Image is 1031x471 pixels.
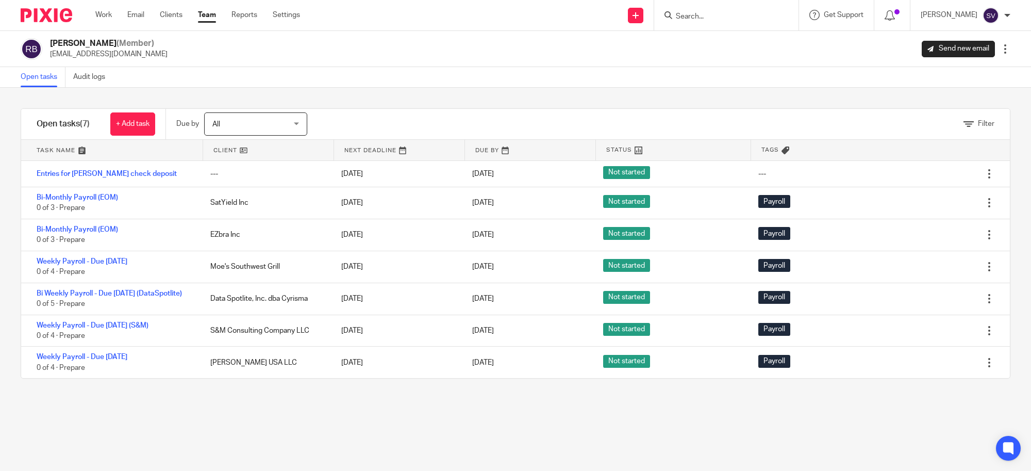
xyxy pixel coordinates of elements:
[758,323,790,336] span: Payroll
[472,170,494,177] span: [DATE]
[200,224,331,245] div: EZbra Inc
[37,258,127,265] a: Weekly Payroll - Due [DATE]
[21,38,42,60] img: svg%3E
[37,194,118,201] a: Bi-Monthly Payroll (EOM)
[824,11,863,19] span: Get Support
[212,121,220,128] span: All
[675,12,768,22] input: Search
[472,231,494,238] span: [DATE]
[73,67,113,87] a: Audit logs
[603,227,650,240] span: Not started
[37,290,182,297] a: Bi Weekly Payroll - Due [DATE] (DataSpotlite)
[758,227,790,240] span: Payroll
[200,192,331,213] div: SatYield Inc
[331,288,462,309] div: [DATE]
[273,10,300,20] a: Settings
[200,288,331,309] div: Data Spotlite, Inc. dba Cyrisma
[761,145,779,154] span: Tags
[37,268,85,275] span: 0 of 4 · Prepare
[331,352,462,373] div: [DATE]
[758,291,790,304] span: Payroll
[37,226,118,233] a: Bi-Monthly Payroll (EOM)
[758,355,790,368] span: Payroll
[21,8,72,22] img: Pixie
[331,192,462,213] div: [DATE]
[50,38,168,49] h2: [PERSON_NAME]
[603,291,650,304] span: Not started
[200,320,331,341] div: S&M Consulting Company LLC
[176,119,199,129] p: Due by
[331,256,462,277] div: [DATE]
[50,49,168,59] p: [EMAIL_ADDRESS][DOMAIN_NAME]
[983,7,999,24] img: svg%3E
[110,112,155,136] a: + Add task
[37,322,148,329] a: Weekly Payroll - Due [DATE] (S&M)
[37,170,177,177] a: Entries for [PERSON_NAME] check deposit
[37,236,85,243] span: 0 of 3 · Prepare
[603,195,650,208] span: Not started
[922,41,995,57] a: Send new email
[921,10,977,20] p: [PERSON_NAME]
[95,10,112,20] a: Work
[758,259,790,272] span: Payroll
[127,10,144,20] a: Email
[331,320,462,341] div: [DATE]
[231,10,257,20] a: Reports
[758,169,766,179] div: ---
[758,195,790,208] span: Payroll
[198,10,216,20] a: Team
[472,359,494,366] span: [DATE]
[200,256,331,277] div: Moe's Southwest Grill
[603,323,650,336] span: Not started
[37,332,85,339] span: 0 of 4 · Prepare
[603,259,650,272] span: Not started
[472,263,494,270] span: [DATE]
[21,67,65,87] a: Open tasks
[603,166,650,179] span: Not started
[37,353,127,361] a: Weekly Payroll - Due [DATE]
[200,164,331,184] div: ---
[80,120,90,128] span: (7)
[117,39,154,47] span: (Member)
[331,164,462,184] div: [DATE]
[978,120,994,127] span: Filter
[37,205,85,212] span: 0 of 3 · Prepare
[37,364,85,371] span: 0 of 4 · Prepare
[331,224,462,245] div: [DATE]
[200,352,331,373] div: [PERSON_NAME] USA LLC
[37,300,85,307] span: 0 of 5 · Prepare
[472,199,494,206] span: [DATE]
[37,119,90,129] h1: Open tasks
[472,295,494,302] span: [DATE]
[603,355,650,368] span: Not started
[472,327,494,334] span: [DATE]
[160,10,182,20] a: Clients
[606,145,632,154] span: Status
